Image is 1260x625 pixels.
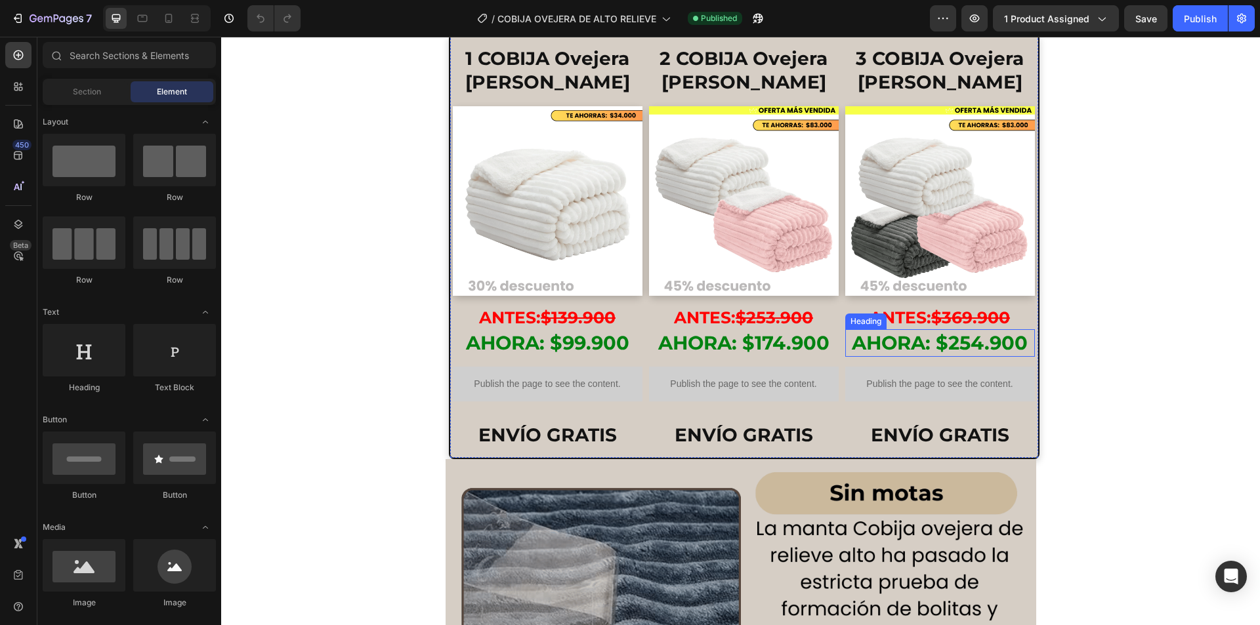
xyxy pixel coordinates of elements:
[43,489,125,501] div: Button
[133,274,216,286] div: Row
[514,271,592,291] s: $253.900
[195,111,216,132] span: Toggle open
[1135,13,1157,24] span: Save
[133,489,216,501] div: Button
[631,294,807,317] span: AHORA: $254.900
[43,382,125,393] div: Heading
[157,86,187,98] span: Element
[73,86,101,98] span: Section
[1004,12,1089,26] span: 1 product assigned
[438,10,606,56] strong: 2 COBIJA Ovejera [PERSON_NAME]
[492,12,495,26] span: /
[43,192,125,203] div: Row
[497,12,656,26] span: COBIJA OVEJERA DE ALTO RELIEVE
[993,5,1119,31] button: 1 product assigned
[43,597,125,609] div: Image
[648,271,789,291] span: ANTES:
[221,37,1260,625] iframe: Design area
[428,340,618,354] p: Publish the page to see the content.
[195,302,216,323] span: Toggle open
[232,340,421,354] p: Publish the page to see the content.
[627,279,663,291] div: Heading
[133,597,216,609] div: Image
[453,387,592,409] strong: ENVÍO GRATIS
[195,517,216,538] span: Toggle open
[710,271,789,291] s: $369.900
[10,240,31,251] div: Beta
[245,294,408,317] span: AHORA: $99.900
[43,274,125,286] div: Row
[257,387,396,409] strong: ENVÍO GRATIS
[650,387,788,409] strong: ENVÍO GRATIS
[258,271,394,291] span: ANTES:
[1173,5,1228,31] button: Publish
[43,414,67,426] span: Button
[453,271,592,291] span: ANTES:
[1215,561,1247,592] div: Open Intercom Messenger
[635,10,803,56] strong: 3 COBIJA Ovejera [PERSON_NAME]
[624,340,814,354] p: Publish the page to see the content.
[5,5,98,31] button: 7
[437,294,608,317] span: AHORA: $174.900
[133,382,216,393] div: Text Block
[1184,12,1217,26] div: Publish
[86,10,92,26] p: 7
[195,409,216,430] span: Toggle open
[247,5,301,31] div: Undo/Redo
[12,140,31,150] div: 450
[232,70,421,259] img: gempages_513541607190955198-11fda80f-8797-4dbe-9929-e884a09c5fb5.png
[43,116,68,128] span: Layout
[624,70,814,259] img: gempages_513541607190955198-604787dc-f6fe-48c4-a627-8ab3ca3f5ed0.png
[428,70,618,259] img: gempages_513541607190955198-47bf9e75-c590-4617-8dde-d042c665a8e9.png
[133,192,216,203] div: Row
[43,306,59,318] span: Text
[701,12,737,24] span: Published
[43,521,66,533] span: Media
[43,42,216,68] input: Search Sections & Elements
[320,271,394,291] s: $139.900
[1124,5,1167,31] button: Save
